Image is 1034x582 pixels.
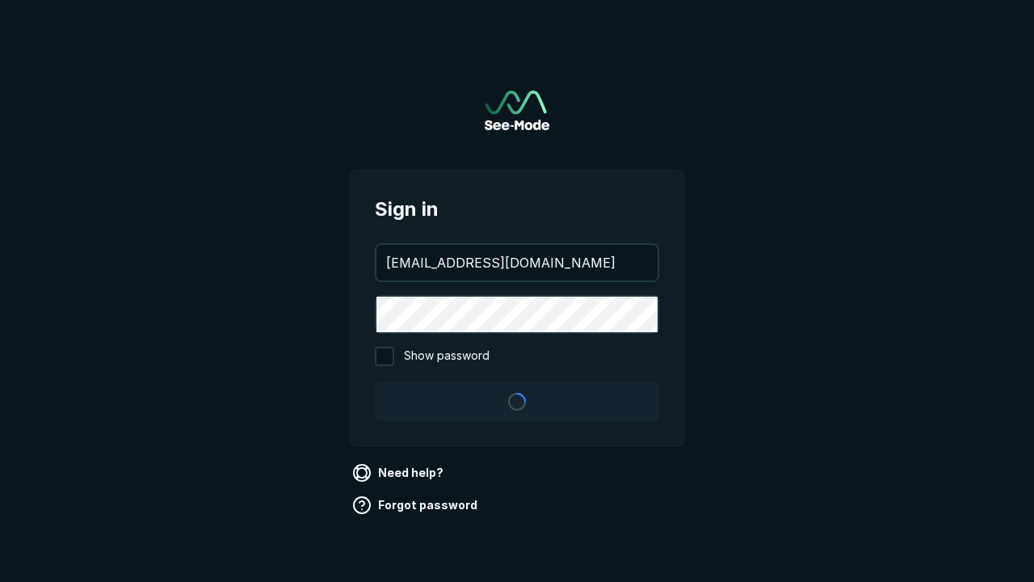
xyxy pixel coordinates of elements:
a: Forgot password [349,492,484,518]
span: Sign in [375,195,659,224]
a: Go to sign in [485,91,549,130]
span: Show password [404,347,490,366]
input: your@email.com [376,245,658,280]
a: Need help? [349,460,450,486]
img: See-Mode Logo [485,91,549,130]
